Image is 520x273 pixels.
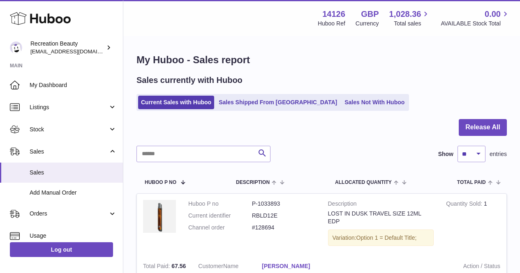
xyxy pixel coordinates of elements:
strong: Total Paid [143,263,171,271]
span: [EMAIL_ADDRESS][DOMAIN_NAME] [30,48,121,55]
dd: RBLD12E [252,212,316,220]
a: Sales Shipped From [GEOGRAPHIC_DATA] [216,96,340,109]
span: Sales [30,169,117,177]
h2: Sales currently with Huboo [136,75,243,86]
strong: GBP [361,9,379,20]
dt: Current identifier [188,212,252,220]
div: LOST IN DUSK TRAVEL SIZE 12ML EDP [328,210,434,225]
strong: Action / Status [338,262,500,272]
h1: My Huboo - Sales report [136,53,507,67]
span: Total sales [394,20,430,28]
span: 67.56 [171,263,186,269]
span: Huboo P no [145,180,176,185]
span: My Dashboard [30,81,117,89]
dd: P-1033893 [252,200,316,208]
div: Recreation Beauty [30,40,104,55]
dt: Channel order [188,224,252,232]
button: Release All [459,119,507,136]
span: Add Manual Order [30,189,117,197]
strong: Quantity Sold [446,200,484,209]
span: 1,028.36 [389,9,421,20]
a: Log out [10,242,113,257]
span: Description [236,180,270,185]
span: Stock [30,126,108,133]
div: Variation: [328,229,434,246]
label: Show [438,150,453,158]
span: Usage [30,232,117,240]
a: [PERSON_NAME] [262,262,326,270]
strong: 14126 [322,9,345,20]
span: Total paid [457,180,486,185]
a: Current Sales with Huboo [138,96,214,109]
span: 0.00 [485,9,501,20]
span: AVAILABLE Stock Total [441,20,510,28]
td: 1 [440,194,506,257]
span: Option 1 = Default Title; [356,234,417,241]
span: Listings [30,103,108,111]
img: LID-Bottle.jpg [143,200,176,233]
div: Currency [356,20,379,28]
a: 0.00 AVAILABLE Stock Total [441,9,510,28]
span: Sales [30,148,108,156]
span: Orders [30,210,108,218]
dt: Huboo P no [188,200,252,208]
span: entries [490,150,507,158]
a: Sales Not With Huboo [342,96,407,109]
div: Huboo Ref [318,20,345,28]
span: Customer [198,263,223,269]
strong: Description [328,200,434,210]
img: production@recreationbeauty.com [10,41,22,54]
dt: Name [198,262,262,272]
span: ALLOCATED Quantity [335,180,392,185]
a: 1,028.36 Total sales [389,9,431,28]
dd: #128694 [252,224,316,232]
